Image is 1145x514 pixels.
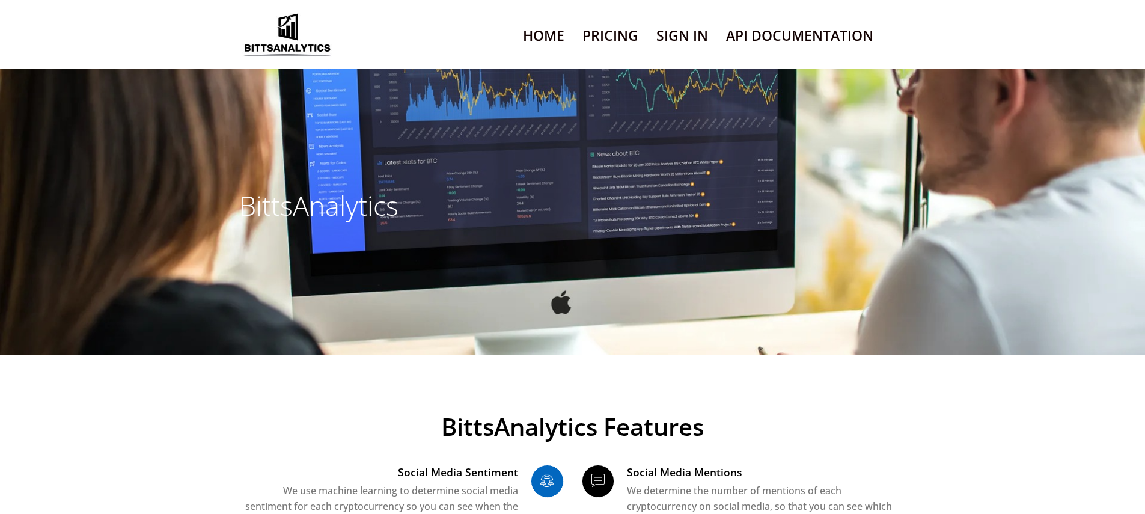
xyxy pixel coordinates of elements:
h3: Social Media Mentions [627,465,906,480]
a: Pricing [582,20,638,51]
a: Sign In [656,20,708,51]
h3: BittsAnalytics [239,189,564,222]
h3: Social Media Sentiment [239,465,518,480]
a: Home [523,20,564,51]
a: API Documentation [726,20,873,51]
span: BittsAnalytics Features [239,415,906,439]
